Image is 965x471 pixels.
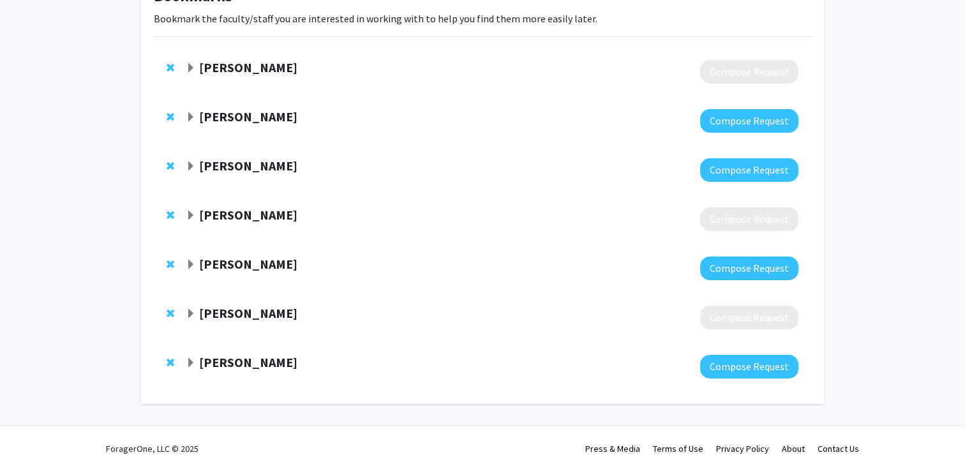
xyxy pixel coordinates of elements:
a: Privacy Policy [716,443,769,454]
span: Remove Syed Shah from bookmarks [167,308,174,318]
span: Expand Kimberly McLaughlin Bookmark [186,260,196,270]
span: Expand Aaron Wong Bookmark [186,358,196,368]
span: Expand Meghan Harrison Bookmark [186,211,196,221]
button: Compose Request to Syed Shah [700,306,798,329]
a: Press & Media [585,443,640,454]
strong: [PERSON_NAME] [199,158,297,174]
button: Compose Request to Jennie Ryan [700,109,798,133]
strong: [PERSON_NAME] [199,59,297,75]
iframe: Chat [10,414,54,461]
button: Compose Request to Megan Reed [700,60,798,84]
strong: [PERSON_NAME] [199,256,297,272]
span: Expand Megan Reed Bookmark [186,63,196,73]
button: Compose Request to Meghan Harrison [700,207,798,231]
a: Contact Us [818,443,859,454]
div: ForagerOne, LLC © 2025 [106,426,198,471]
p: Bookmark the faculty/staff you are interested in working with to help you find them more easily l... [154,11,811,26]
button: Compose Request to Kimberly McLaughlin [700,257,798,280]
strong: [PERSON_NAME] [199,108,297,124]
a: About [782,443,805,454]
span: Remove Kimberly McLaughlin from bookmarks [167,259,174,269]
span: Remove Zhikui Wei from bookmarks [167,161,174,171]
span: Remove Aaron Wong from bookmarks [167,357,174,368]
a: Terms of Use [653,443,703,454]
span: Expand Zhikui Wei Bookmark [186,161,196,172]
span: Expand Syed Shah Bookmark [186,309,196,319]
span: Remove Megan Reed from bookmarks [167,63,174,73]
button: Compose Request to Zhikui Wei [700,158,798,182]
strong: [PERSON_NAME] [199,354,297,370]
button: Compose Request to Aaron Wong [700,355,798,378]
strong: [PERSON_NAME] [199,207,297,223]
span: Remove Jennie Ryan from bookmarks [167,112,174,122]
span: Remove Meghan Harrison from bookmarks [167,210,174,220]
strong: [PERSON_NAME] [199,305,297,321]
span: Expand Jennie Ryan Bookmark [186,112,196,123]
